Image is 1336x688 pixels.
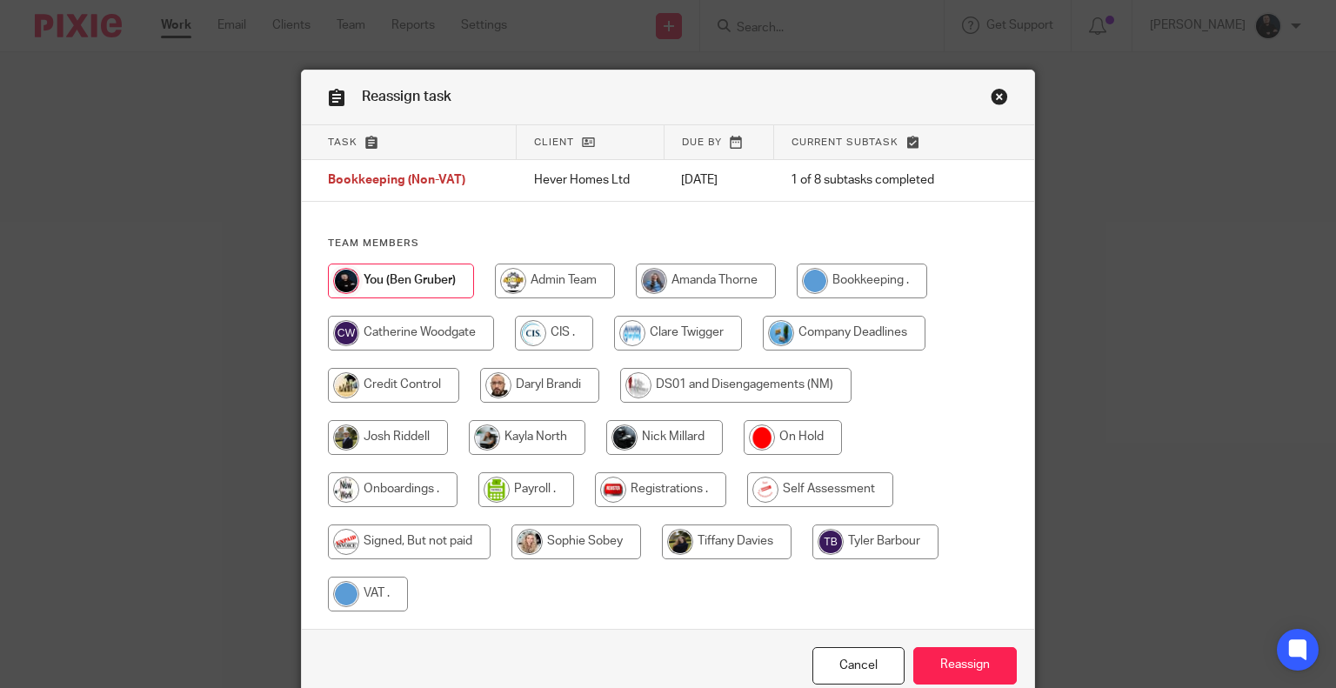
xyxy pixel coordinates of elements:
td: 1 of 8 subtasks completed [773,160,975,202]
h4: Team members [328,237,1009,250]
span: Bookkeeping (Non-VAT) [328,175,465,187]
span: Current subtask [792,137,898,147]
p: [DATE] [681,171,756,189]
a: Close this dialog window [991,88,1008,111]
input: Reassign [913,647,1017,685]
a: Close this dialog window [812,647,905,685]
span: Client [534,137,574,147]
p: Hever Homes Ltd [534,171,647,189]
span: Due by [682,137,722,147]
span: Task [328,137,357,147]
span: Reassign task [362,90,451,104]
